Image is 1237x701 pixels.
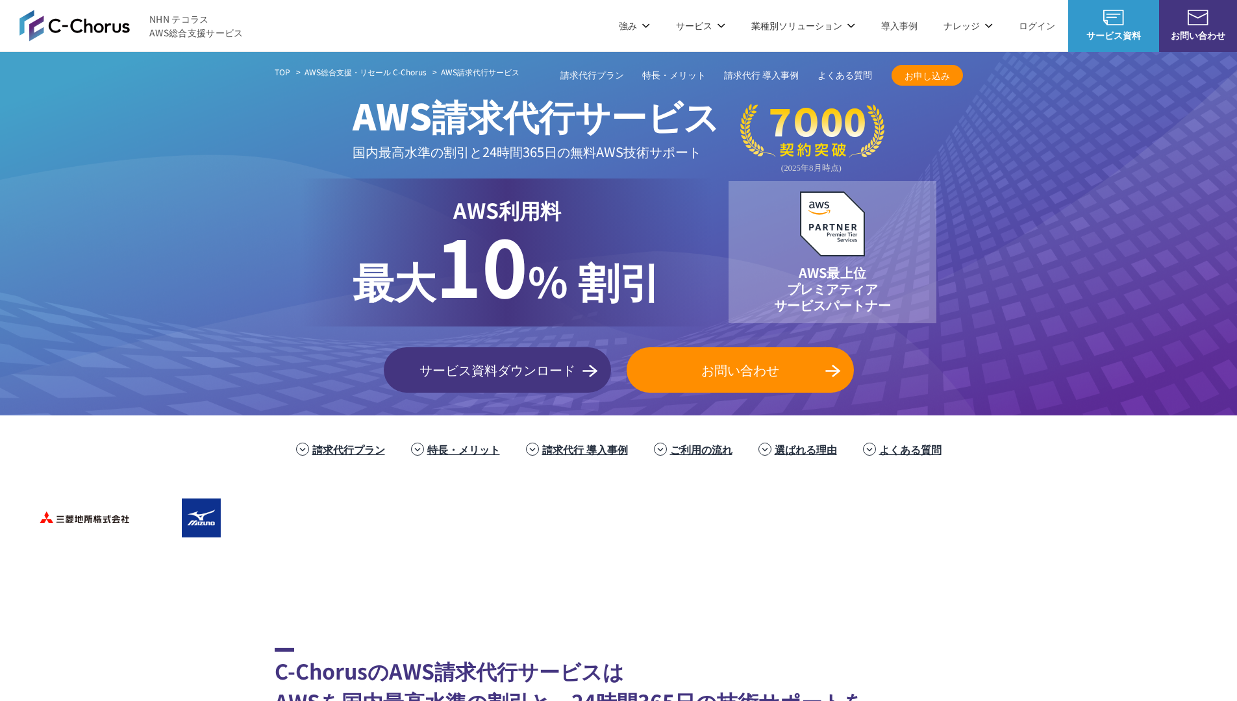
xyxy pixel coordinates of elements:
[384,360,611,380] span: サービス資料ダウンロード
[19,10,244,41] a: AWS総合支援サービス C-Chorus NHN テコラスAWS総合支援サービス
[403,557,507,609] img: 国境なき医師団
[871,557,975,609] img: 一橋大学
[881,19,918,32] a: 導入事例
[676,19,725,32] p: サービス
[754,557,858,609] img: 早稲田大学
[221,492,325,544] img: 住友生命保険相互
[775,441,837,457] a: 選ばれる理由
[637,557,741,609] img: 慶應義塾
[1188,10,1208,25] img: お問い合わせ
[619,19,650,32] p: 強み
[572,492,676,544] img: ヤマサ醤油
[312,441,385,457] a: 請求代行プラン
[892,65,963,86] a: お申し込み
[1068,29,1159,42] span: サービス資料
[520,557,624,609] img: 日本財団
[169,557,273,609] img: エイチーム
[105,492,208,544] img: ミズノ
[627,347,854,393] a: お問い合わせ
[436,208,528,321] span: 10
[642,69,706,82] a: 特長・メリット
[1159,29,1237,42] span: お問い合わせ
[670,441,732,457] a: ご利用の流れ
[427,441,500,457] a: 特長・メリット
[1105,557,1208,609] img: 香川大学
[560,69,624,82] a: 請求代行プラン
[338,492,442,544] img: フジモトHD
[353,194,661,225] p: AWS利用料
[53,557,156,609] img: ファンコミュニケーションズ
[740,104,884,173] img: 契約件数
[1040,492,1143,544] img: まぐまぐ
[19,10,130,41] img: AWS総合支援サービス C-Chorus
[1103,10,1124,25] img: AWS総合支援サービス C-Chorus サービス資料
[627,360,854,380] span: お問い合わせ
[1019,19,1055,32] a: ログイン
[353,225,661,311] p: % 割引
[353,89,719,141] span: AWS請求代行サービス
[455,492,559,544] img: エアトリ
[724,69,799,82] a: 請求代行 導入事例
[275,66,290,78] a: TOP
[441,66,519,77] span: AWS請求代行サービス
[800,191,865,256] img: AWSプレミアティアサービスパートナー
[353,250,436,310] span: 最大
[353,141,719,162] p: 国内最高水準の割引と 24時間365日の無料AWS技術サポート
[806,492,910,544] img: クリスピー・クリーム・ドーナツ
[542,441,628,457] a: 請求代行 導入事例
[384,347,611,393] a: サービス資料ダウンロード
[943,19,993,32] p: ナレッジ
[689,492,793,544] img: 東京書籍
[923,492,1027,544] img: 共同通信デジタル
[286,557,390,609] img: クリーク・アンド・リバー
[305,66,427,78] a: AWS総合支援・リセール C-Chorus
[988,557,1092,609] img: 大阪工業大学
[751,19,855,32] p: 業種別ソリューション
[892,69,963,82] span: お申し込み
[879,441,942,457] a: よくある質問
[149,12,244,40] span: NHN テコラス AWS総合支援サービス
[818,69,872,82] a: よくある質問
[774,264,891,313] p: AWS最上位 プレミアティア サービスパートナー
